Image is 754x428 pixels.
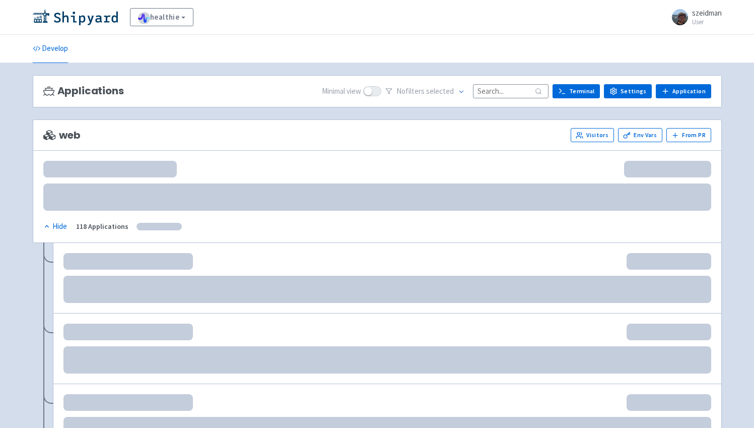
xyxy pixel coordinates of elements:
h3: Applications [43,85,124,97]
button: Hide [43,221,68,232]
input: Search... [473,84,549,98]
a: Terminal [553,84,600,98]
a: Env Vars [618,128,662,142]
span: web [43,130,81,141]
small: User [692,19,722,25]
img: Shipyard logo [33,9,118,25]
div: 118 Applications [76,221,128,232]
div: Hide [43,221,67,232]
a: Visitors [571,128,614,142]
span: szeidman [692,8,722,18]
a: szeidman User [666,9,722,25]
button: From PR [666,128,711,142]
span: No filter s [396,86,454,97]
a: Settings [604,84,652,98]
a: Application [656,84,711,98]
span: selected [426,86,454,96]
a: healthie [130,8,194,26]
a: Develop [33,35,68,63]
span: Minimal view [322,86,361,97]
